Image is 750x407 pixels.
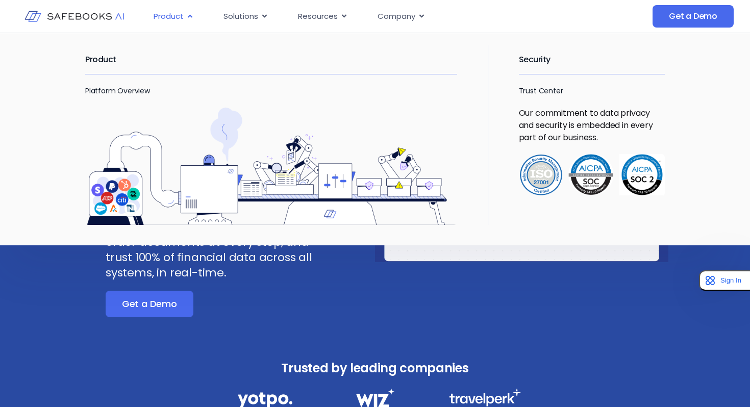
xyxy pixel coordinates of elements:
span: Product [154,11,184,22]
span: Resources [298,11,338,22]
a: Platform Overview [85,86,150,96]
a: Get a Demo [106,291,193,317]
span: Solutions [223,11,258,22]
img: Financial Data Governance 3 [449,389,521,406]
nav: Menu [145,7,571,27]
p: Our commitment to data privacy and security is embedded in every part of our business. [519,107,665,144]
h2: Security [519,45,665,74]
a: Get a Demo [653,5,734,28]
span: Get a Demo [669,11,717,21]
h3: Trusted by leading companies [215,358,535,378]
span: Company [378,11,415,22]
div: Menu Toggle [145,7,571,27]
h2: Product [85,45,457,74]
span: Get a Demo [122,299,177,309]
a: Trust Center [519,86,563,96]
